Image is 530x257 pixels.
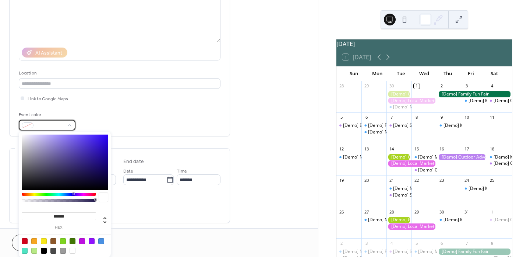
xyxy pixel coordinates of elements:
span: Date [123,167,133,175]
div: #D0021B [22,238,28,244]
label: hex [22,226,96,230]
div: [Demo] Fitness Bootcamp [368,122,421,129]
div: [Demo] Morning Yoga Bliss [418,154,474,160]
div: [Demo] Morning Yoga Bliss [393,185,449,192]
div: [Demo] Fitness Bootcamp [361,249,386,255]
div: #FFFFFF [70,248,75,254]
div: 26 [339,209,344,215]
div: 13 [364,146,369,152]
div: [Demo] Culinary Cooking Class [418,167,481,173]
div: 21 [389,178,394,183]
div: #B8E986 [31,248,37,254]
div: Tue [389,66,413,81]
div: 2 [339,240,344,246]
div: [Demo] Morning Yoga Bliss [444,122,499,129]
div: [Demo] Family Fun Fair [437,91,512,97]
div: 8 [489,240,495,246]
div: #4A90E2 [98,238,104,244]
div: [Demo] Morning Yoga Bliss [487,154,512,160]
div: [Demo] Gardening Workshop [386,91,411,97]
div: 23 [439,178,445,183]
div: [Demo] Morning Yoga Bliss [368,217,424,223]
div: 28 [389,209,394,215]
div: 29 [364,83,369,89]
div: [Demo] Family Fun Fair [437,249,512,255]
div: [Demo] Morning Yoga Bliss [386,104,411,110]
div: #9B9B9B [60,248,66,254]
div: [Demo] Outdoor Adventure Day [437,154,487,160]
div: [Demo] Morning Yoga Bliss [343,249,399,255]
div: [Demo] Morning Yoga Bliss [437,122,462,129]
div: #417505 [70,238,75,244]
div: 4 [389,240,394,246]
div: 14 [389,146,394,152]
div: 17 [464,146,470,152]
div: 30 [389,83,394,89]
div: Sat [483,66,506,81]
div: Wed [413,66,436,81]
button: Cancel [12,235,57,251]
div: [Demo] Morning Yoga Bliss [444,217,499,223]
div: #9013FE [89,238,95,244]
div: [Demo] Seniors' Social Tea [393,249,448,255]
div: 8 [414,115,419,120]
div: [Demo] Fitness Bootcamp [368,249,421,255]
div: 10 [464,115,470,120]
div: [Demo] Morning Yoga Bliss [361,129,386,135]
div: 29 [414,209,419,215]
div: [Demo] Morning Yoga Bliss [469,185,524,192]
div: [Demo] Open Mic Night [487,160,512,167]
div: #8B572A [50,238,56,244]
div: [Demo] Morning Yoga Bliss [462,98,487,104]
div: 6 [364,115,369,120]
div: [Demo] Morning Yoga Bliss [469,98,524,104]
div: 11 [489,115,495,120]
div: [Demo] Seniors' Social Tea [386,249,411,255]
div: 28 [339,83,344,89]
div: 15 [414,146,419,152]
div: [DATE] [336,39,512,48]
div: 1 [414,83,419,89]
div: [Demo] Morning Yoga Bliss [336,154,361,160]
div: [Demo] Gardening Workshop [386,154,411,160]
div: 20 [364,178,369,183]
div: [Demo] Morning Yoga Bliss [393,104,449,110]
div: #7ED321 [60,238,66,244]
div: [Demo] Book Club Gathering [343,122,402,129]
div: 24 [464,178,470,183]
div: #4A4A4A [50,248,56,254]
div: Fri [459,66,483,81]
div: [Demo] Morning Yoga Bliss [462,185,487,192]
div: Event color [19,111,74,119]
div: [Demo] Morning Yoga Bliss [361,217,386,223]
div: [Demo] Open Mic Night [487,98,512,104]
div: 22 [414,178,419,183]
div: Mon [366,66,389,81]
div: 16 [439,146,445,152]
div: 5 [339,115,344,120]
div: [Demo] Seniors' Social Tea [386,122,411,129]
div: 25 [489,178,495,183]
div: [Demo] Morning Yoga Bliss [343,154,399,160]
div: [Demo] Fitness Bootcamp [361,122,386,129]
div: [Demo] Book Club Gathering [336,122,361,129]
div: [Demo] Seniors' Social Tea [393,122,448,129]
div: [Demo] Gardening Workshop [386,217,411,223]
div: [Demo] Local Market [386,223,437,230]
div: 2 [439,83,445,89]
div: [Demo] Morning Yoga Bliss [411,249,437,255]
div: Sun [342,66,366,81]
div: End date [123,158,144,166]
div: 1 [489,209,495,215]
div: 7 [464,240,470,246]
div: [Demo] Morning Yoga Bliss [386,185,411,192]
div: [Demo] Morning Yoga Bliss [336,249,361,255]
div: #000000 [41,248,47,254]
div: 5 [414,240,419,246]
div: 12 [339,146,344,152]
div: 31 [464,209,470,215]
div: Thu [436,66,459,81]
div: [Demo] Open Mic Night [487,217,512,223]
div: [Demo] Seniors' Social Tea [393,192,448,198]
